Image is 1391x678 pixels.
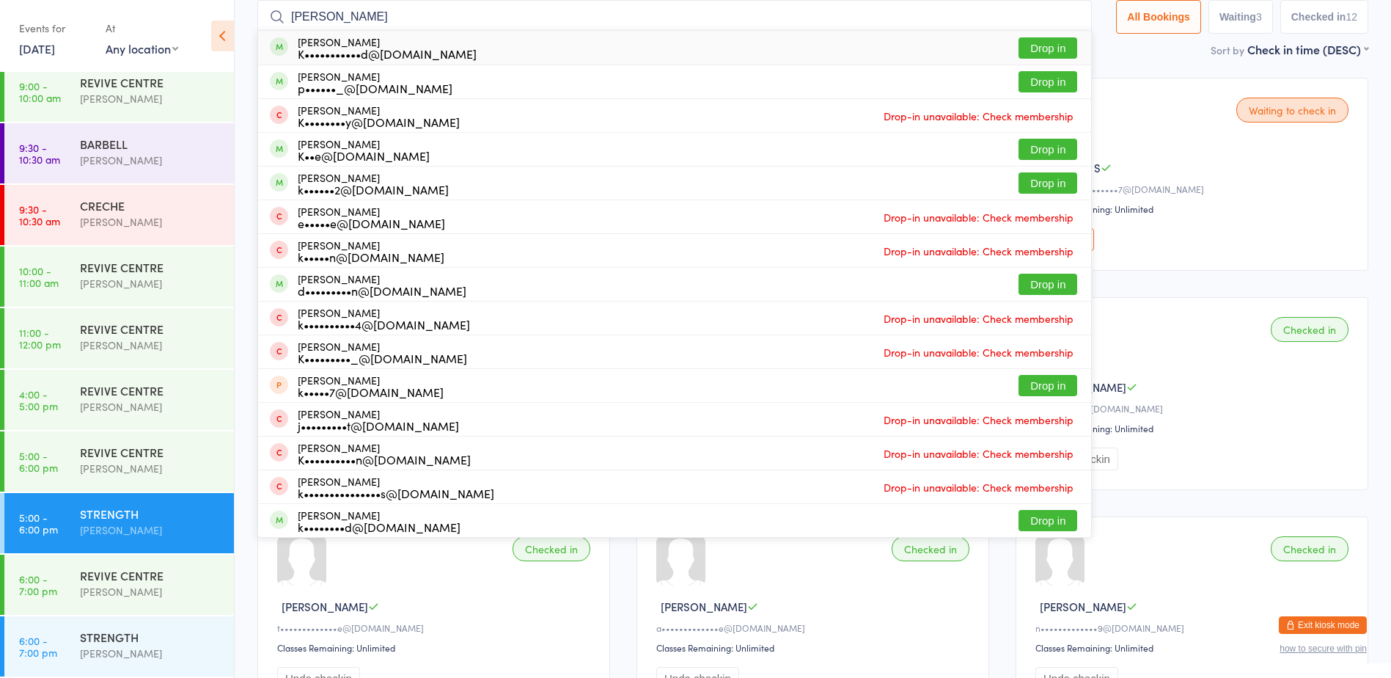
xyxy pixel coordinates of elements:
div: K••••••••y@[DOMAIN_NAME] [298,116,460,128]
div: 3 [1256,11,1262,23]
button: Drop in [1019,139,1077,160]
div: [PERSON_NAME] [298,273,466,296]
div: REVIVE CENTRE [80,321,221,337]
div: m•••••••••••••••••7@[DOMAIN_NAME] [1035,183,1353,195]
div: [PERSON_NAME] [80,152,221,169]
time: 11:00 - 12:00 pm [19,327,61,350]
div: e•••••e@[DOMAIN_NAME] [298,217,445,229]
div: Checked in [1271,536,1348,561]
div: Classes Remaining: Unlimited [656,641,974,654]
time: 5:00 - 6:00 pm [19,450,58,473]
div: [PERSON_NAME] [80,337,221,354]
div: K••e@[DOMAIN_NAME] [298,150,430,161]
a: 9:30 -10:30 amBARBELL[PERSON_NAME] [4,123,234,183]
span: Drop-in unavailable: Check membership [880,240,1077,262]
button: how to secure with pin [1280,644,1367,654]
a: 5:00 -6:00 pmREVIVE CENTRE[PERSON_NAME] [4,431,234,492]
a: 5:00 -6:00 pmSTRENGTH[PERSON_NAME] [4,493,234,553]
div: n•••••••••••••9@[DOMAIN_NAME] [1035,621,1353,634]
div: [PERSON_NAME] [298,442,471,465]
div: Classes Remaining: Unlimited [277,641,595,654]
div: k•••••••••••••••s@[DOMAIN_NAME] [298,487,494,499]
div: [PERSON_NAME] [298,408,459,431]
div: [PERSON_NAME] [80,214,221,230]
button: Drop in [1019,71,1077,92]
div: K•••••••••_@[DOMAIN_NAME] [298,352,467,364]
div: BARBELL [80,136,221,152]
div: [PERSON_NAME] [298,70,452,94]
div: [PERSON_NAME] [80,90,221,107]
div: [PERSON_NAME] [298,104,460,128]
button: Drop in [1019,37,1077,59]
div: Classes Remaining: Unlimited [1035,203,1353,215]
div: REVIVE CENTRE [80,259,221,275]
a: 4:00 -5:00 pmREVIVE CENTRE[PERSON_NAME] [4,370,234,430]
span: [PERSON_NAME] [661,599,747,614]
time: 6:00 - 7:00 pm [19,573,57,597]
a: [DATE] [19,40,55,56]
a: 6:00 -7:00 pmSTRENGTH[PERSON_NAME] [4,616,234,677]
div: 12 [1346,11,1357,23]
time: 9:30 - 10:30 am [19,203,60,227]
span: Drop-in unavailable: Check membership [880,206,1077,228]
time: 10:00 - 11:00 am [19,265,59,288]
a: 9:30 -10:30 amCRECHE[PERSON_NAME] [4,185,234,245]
span: Drop-in unavailable: Check membership [880,341,1077,363]
div: Checked in [513,536,590,561]
time: 6:00 - 7:00 pm [19,635,57,658]
div: [PERSON_NAME] [80,398,221,415]
a: 6:00 -7:00 pmREVIVE CENTRE[PERSON_NAME] [4,555,234,615]
span: [PERSON_NAME] [1040,599,1126,614]
div: t•••••••••••••e@[DOMAIN_NAME] [277,621,595,634]
span: [PERSON_NAME] [1040,379,1126,395]
div: K••••••••••n@[DOMAIN_NAME] [298,453,471,465]
div: K•••••••••••d@[DOMAIN_NAME] [298,48,477,59]
span: Drop-in unavailable: Check membership [880,105,1077,127]
div: [PERSON_NAME] [80,460,221,477]
span: Drop-in unavailable: Check membership [880,307,1077,329]
time: 5:00 - 6:00 pm [19,511,58,535]
div: k•••••n@[DOMAIN_NAME] [298,251,444,263]
a: 9:00 -10:00 amREVIVE CENTRE[PERSON_NAME] [4,62,234,122]
span: Drop-in unavailable: Check membership [880,476,1077,498]
div: STRENGTH [80,506,221,522]
div: k••••••2@[DOMAIN_NAME] [298,183,449,195]
button: Drop in [1019,510,1077,531]
div: Checked in [892,536,969,561]
div: Classes Remaining: Unlimited [1035,641,1353,654]
div: At [106,16,178,40]
div: p••••••_@[DOMAIN_NAME] [298,82,452,94]
div: Events for [19,16,91,40]
div: k••••••••••4@[DOMAIN_NAME] [298,318,470,330]
span: Drop-in unavailable: Check membership [880,409,1077,431]
div: CRECHE [80,197,221,214]
div: Check in time (DESC) [1247,41,1368,57]
div: d•••••••••n@[DOMAIN_NAME] [298,285,466,296]
div: REVIVE CENTRE [80,444,221,460]
div: REVIVE CENTRE [80,382,221,398]
div: j•••••••••t@[DOMAIN_NAME] [298,420,459,431]
div: REVIVE CENTRE [80,74,221,90]
time: 9:00 - 10:00 am [19,80,61,103]
div: [PERSON_NAME] [298,239,444,263]
div: [PERSON_NAME] [298,509,460,533]
div: [PERSON_NAME] [298,172,449,195]
div: STRENGTH [80,629,221,645]
div: Checked in [1271,317,1348,342]
div: [PERSON_NAME] [298,340,467,364]
div: [PERSON_NAME] [80,645,221,662]
time: 9:30 - 10:30 am [19,142,60,165]
a: 10:00 -11:00 amREVIVE CENTRE[PERSON_NAME] [4,247,234,307]
div: k•••••7@[DOMAIN_NAME] [298,386,444,398]
label: Sort by [1211,43,1244,57]
div: [PERSON_NAME] [298,138,430,161]
div: [PERSON_NAME] [298,307,470,330]
span: Maddison S [1040,160,1101,175]
div: [PERSON_NAME] [80,583,221,600]
div: J•••••••••2@[DOMAIN_NAME] [1035,402,1353,415]
div: Any location [106,40,178,56]
div: [PERSON_NAME] [80,522,221,539]
button: Drop in [1019,274,1077,295]
div: k••••••••d@[DOMAIN_NAME] [298,521,460,533]
button: Drop in [1019,172,1077,194]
